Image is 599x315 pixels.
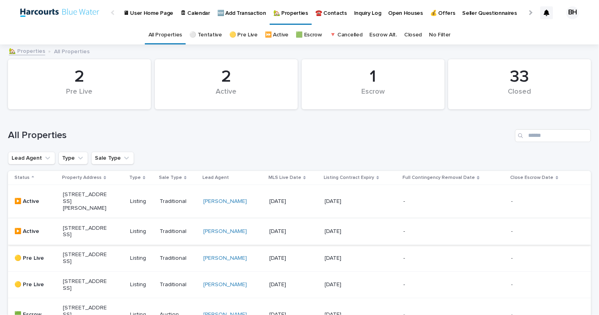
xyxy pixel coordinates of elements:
[269,281,314,288] p: [DATE]
[168,67,284,87] div: 2
[130,281,153,288] p: Listing
[63,225,107,239] p: [STREET_ADDRESS]
[160,281,197,288] p: Traditional
[325,255,369,262] p: [DATE]
[63,251,107,265] p: [STREET_ADDRESS]
[8,245,591,272] tr: 🟡 Pre Live[STREET_ADDRESS]ListingTraditional[PERSON_NAME] [DATE][DATE]--
[16,5,103,21] img: tNrfT9AQRbuT9UvJ4teX
[91,152,134,165] button: Sale Type
[8,152,55,165] button: Lead Agent
[130,255,153,262] p: Listing
[429,26,451,44] a: No Filter
[14,255,56,262] p: 🟡 Pre Live
[511,198,556,205] p: -
[329,26,363,44] a: 🔻 Cancelled
[315,88,431,104] div: Escrow
[462,88,577,104] div: Closed
[130,198,153,205] p: Listing
[8,271,591,298] tr: 🟡 Pre Live[STREET_ADDRESS]ListingTraditional[PERSON_NAME] [DATE][DATE]--
[325,228,369,235] p: [DATE]
[62,173,102,182] p: Property Address
[129,173,141,182] p: Type
[566,6,579,19] div: BH
[14,173,30,182] p: Status
[22,88,137,104] div: Pre Live
[403,255,448,262] p: -
[203,198,247,205] a: [PERSON_NAME]
[268,173,301,182] p: MLS Live Date
[403,198,448,205] p: -
[511,173,554,182] p: Close Escrow Date
[324,173,375,182] p: Listing Contract Expiry
[203,228,247,235] a: [PERSON_NAME]
[296,26,322,44] a: 🟩 Escrow
[22,67,137,87] div: 2
[148,26,182,44] a: All Properties
[369,26,397,44] a: Escrow Alt.
[404,26,422,44] a: Closed
[325,281,369,288] p: [DATE]
[8,218,591,245] tr: ▶️ Active[STREET_ADDRESS]ListingTraditional[PERSON_NAME] [DATE][DATE]--
[403,173,475,182] p: Full Contingency Removal Date
[160,228,197,235] p: Traditional
[54,46,90,55] p: All Properties
[168,88,284,104] div: Active
[265,26,289,44] a: ⏩ Active
[58,152,88,165] button: Type
[325,198,369,205] p: [DATE]
[403,228,448,235] p: -
[269,228,314,235] p: [DATE]
[130,228,153,235] p: Listing
[160,198,197,205] p: Traditional
[203,255,247,262] a: [PERSON_NAME]
[269,255,314,262] p: [DATE]
[511,255,556,262] p: -
[203,281,247,288] a: [PERSON_NAME]
[315,67,431,87] div: 1
[403,281,448,288] p: -
[8,185,591,218] tr: ▶️ Active[STREET_ADDRESS][PERSON_NAME]ListingTraditional[PERSON_NAME] [DATE][DATE]--
[159,173,182,182] p: Sale Type
[462,67,577,87] div: 33
[63,191,107,211] p: [STREET_ADDRESS][PERSON_NAME]
[511,228,556,235] p: -
[63,278,107,292] p: [STREET_ADDRESS]
[14,198,56,205] p: ▶️ Active
[160,255,197,262] p: Traditional
[14,281,56,288] p: 🟡 Pre Live
[269,198,314,205] p: [DATE]
[14,228,56,235] p: ▶️ Active
[202,173,229,182] p: Lead Agent
[515,129,591,142] input: Search
[189,26,222,44] a: ⚪️ Tentative
[8,130,512,141] h1: All Properties
[229,26,258,44] a: 🟡 Pre Live
[511,281,556,288] p: -
[9,46,45,55] a: 🏡 Properties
